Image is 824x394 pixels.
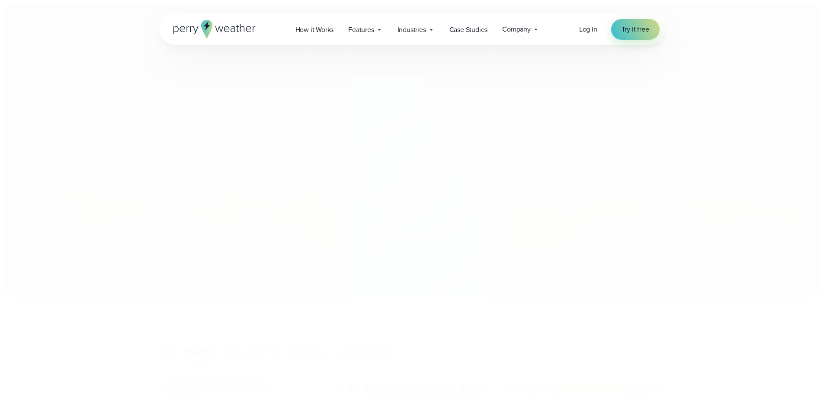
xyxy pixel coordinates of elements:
span: Features [348,25,374,35]
span: Company [502,24,531,35]
a: Try it free [611,19,660,40]
span: How it Works [295,25,334,35]
span: Log in [579,24,597,34]
a: Case Studies [442,21,495,38]
span: Case Studies [449,25,488,35]
span: Industries [398,25,426,35]
span: Try it free [622,24,649,35]
a: Log in [579,24,597,35]
a: How it Works [288,21,341,38]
